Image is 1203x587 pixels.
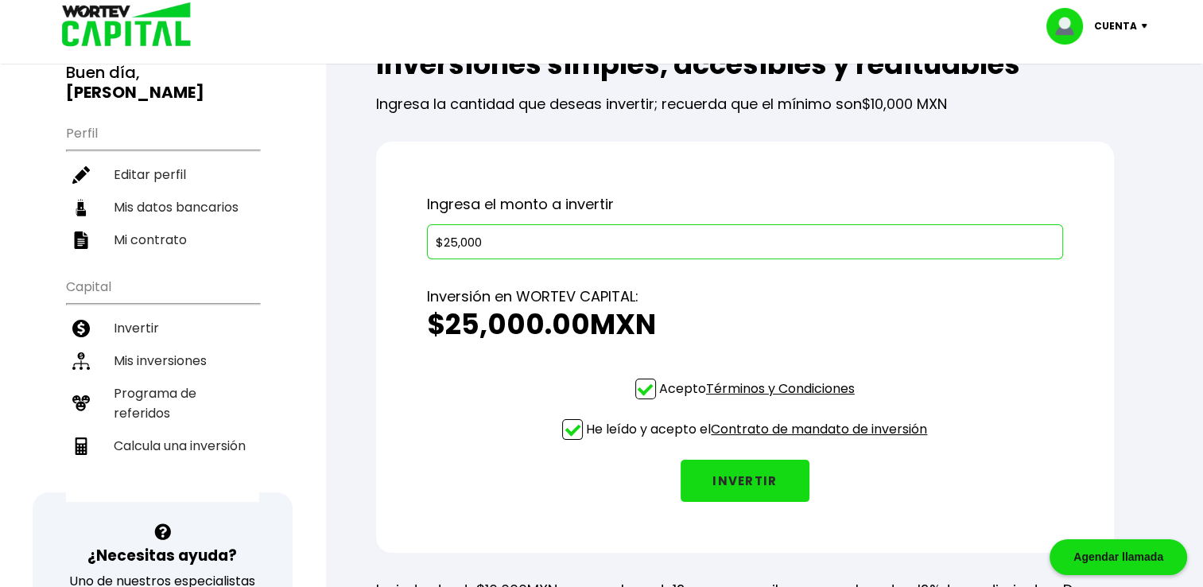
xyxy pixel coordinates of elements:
[659,379,855,398] p: Acepto
[66,344,259,377] a: Mis inversiones
[586,419,927,439] p: He leído y acepto el
[681,460,809,502] button: INVERTIR
[72,395,90,412] img: recomiendanos-icon.9b8e9327.svg
[66,158,259,191] a: Editar perfil
[1050,539,1187,575] div: Agendar llamada
[66,115,259,256] ul: Perfil
[1137,24,1158,29] img: icon-down
[376,80,1114,116] p: Ingresa la cantidad que deseas invertir; recuerda que el mínimo son
[862,94,947,114] span: $10,000 MXN
[1046,8,1094,45] img: profile-image
[427,285,1063,309] p: Inversión en WORTEV CAPITAL:
[72,320,90,337] img: invertir-icon.b3b967d7.svg
[1094,14,1137,38] p: Cuenta
[66,191,259,224] a: Mis datos bancarios
[66,269,259,502] ul: Capital
[72,166,90,184] img: editar-icon.952d3147.svg
[376,49,1114,80] h2: Inversiones simples, accesibles y redituables
[66,312,259,344] a: Invertir
[72,437,90,455] img: calculadora-icon.17d418c4.svg
[66,63,259,103] h3: Buen día,
[72,231,90,249] img: contrato-icon.f2db500c.svg
[66,430,259,462] a: Calcula una inversión
[711,420,927,438] a: Contrato de mandato de inversión
[72,199,90,216] img: datos-icon.10cf9172.svg
[87,544,237,567] h3: ¿Necesitas ayuda?
[72,352,90,370] img: inversiones-icon.6695dc30.svg
[427,192,1063,216] p: Ingresa el monto a invertir
[427,309,1063,340] h2: $25,000.00 MXN
[66,224,259,256] a: Mi contrato
[66,81,204,103] b: [PERSON_NAME]
[706,379,855,398] a: Términos y Condiciones
[66,377,259,430] a: Programa de referidos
